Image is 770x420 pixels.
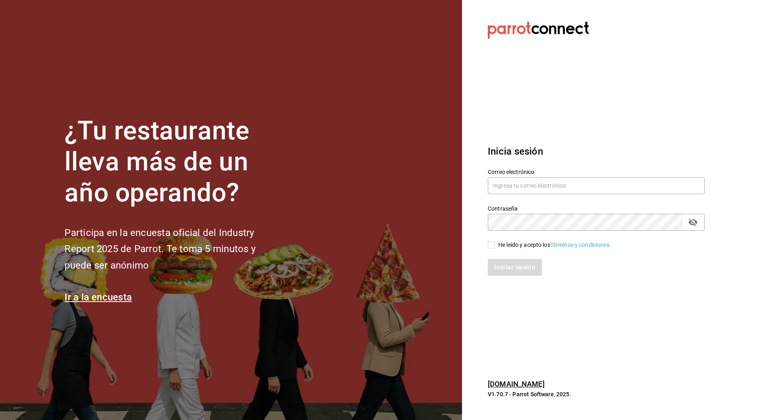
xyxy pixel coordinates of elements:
[488,177,705,194] input: Ingresa tu correo electrónico
[488,390,705,398] p: V1.70.7 - Parrot Software, 2025.
[65,292,132,303] a: Ir a la encuesta
[65,116,282,208] h1: ¿Tu restaurante lleva más de un año operando?
[498,241,611,249] div: He leído y acepto los
[488,206,705,211] label: Contraseña
[488,169,705,175] label: Correo electrónico
[488,380,545,388] a: [DOMAIN_NAME]
[65,225,282,274] h2: Participa en la encuesta oficial del Industry Report 2025 de Parrot. Te toma 5 minutos y puede se...
[550,242,611,248] a: Términos y condiciones.
[488,144,705,159] h3: Inicia sesión
[686,215,700,229] button: passwordField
